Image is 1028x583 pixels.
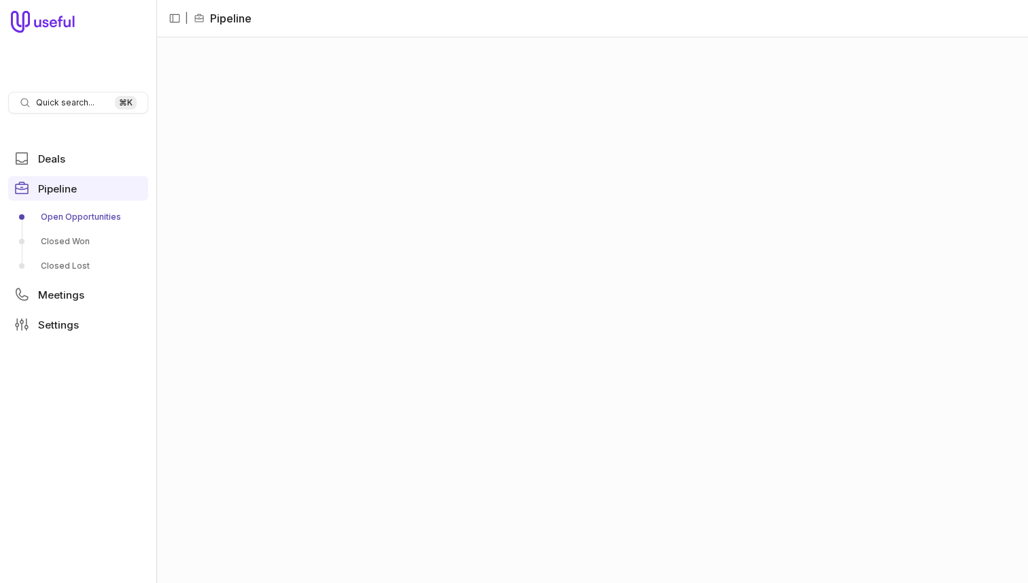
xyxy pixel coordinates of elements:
a: Pipeline [8,176,148,201]
a: Meetings [8,282,148,307]
span: Settings [38,320,79,330]
span: Meetings [38,290,84,300]
button: Collapse sidebar [165,8,185,29]
span: Quick search... [36,97,95,108]
a: Closed Won [8,231,148,252]
a: Settings [8,312,148,337]
span: Deals [38,154,65,164]
a: Deals [8,146,148,171]
span: | [185,10,188,27]
li: Pipeline [194,10,252,27]
kbd: ⌘ K [115,96,137,110]
span: Pipeline [38,184,77,194]
a: Closed Lost [8,255,148,277]
div: Pipeline submenu [8,206,148,277]
a: Open Opportunities [8,206,148,228]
